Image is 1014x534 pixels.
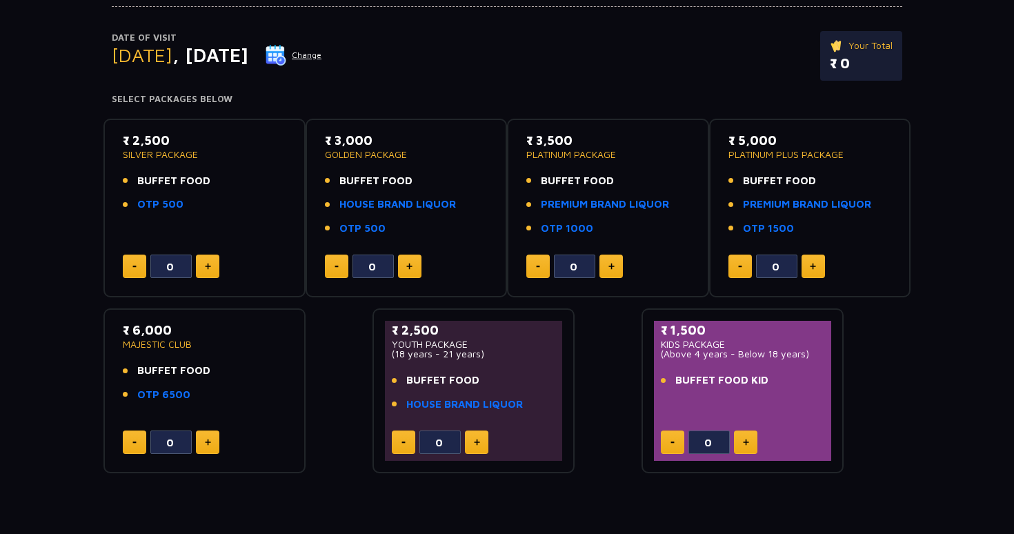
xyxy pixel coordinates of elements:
span: BUFFET FOOD [137,363,210,379]
p: Your Total [830,38,893,53]
p: GOLDEN PACKAGE [325,150,488,159]
img: minus [536,266,540,268]
a: OTP 6500 [137,387,190,403]
img: minus [132,442,137,444]
a: OTP 500 [137,197,183,212]
img: minus [670,442,675,444]
p: MAJESTIC CLUB [123,339,286,349]
p: ₹ 1,500 [661,321,824,339]
img: plus [743,439,749,446]
a: PREMIUM BRAND LIQUOR [743,197,871,212]
p: ₹ 2,500 [123,131,286,150]
p: SILVER PACKAGE [123,150,286,159]
p: PLATINUM PLUS PACKAGE [728,150,892,159]
img: plus [608,263,615,270]
img: minus [401,442,406,444]
span: BUFFET FOOD [339,173,412,189]
img: minus [132,266,137,268]
img: plus [810,263,816,270]
a: OTP 1000 [541,221,593,237]
span: BUFFET FOOD [406,373,479,388]
a: HOUSE BRAND LIQUOR [406,397,523,413]
a: PREMIUM BRAND LIQUOR [541,197,669,212]
span: [DATE] [112,43,172,66]
span: BUFFET FOOD [541,173,614,189]
a: HOUSE BRAND LIQUOR [339,197,456,212]
p: ₹ 3,000 [325,131,488,150]
p: ₹ 2,500 [392,321,555,339]
p: ₹ 0 [830,53,893,74]
p: (18 years - 21 years) [392,349,555,359]
span: BUFFET FOOD KID [675,373,768,388]
p: ₹ 3,500 [526,131,690,150]
span: BUFFET FOOD [137,173,210,189]
button: Change [265,44,322,66]
img: ticket [830,38,844,53]
img: plus [205,263,211,270]
p: ₹ 5,000 [728,131,892,150]
p: ₹ 6,000 [123,321,286,339]
img: plus [205,439,211,446]
img: minus [738,266,742,268]
p: KIDS PACKAGE [661,339,824,349]
p: Date of Visit [112,31,322,45]
p: (Above 4 years - Below 18 years) [661,349,824,359]
h4: Select Packages Below [112,94,902,105]
span: BUFFET FOOD [743,173,816,189]
img: plus [474,439,480,446]
span: , [DATE] [172,43,248,66]
img: plus [406,263,412,270]
p: PLATINUM PACKAGE [526,150,690,159]
p: YOUTH PACKAGE [392,339,555,349]
a: OTP 500 [339,221,386,237]
img: minus [335,266,339,268]
a: OTP 1500 [743,221,794,237]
